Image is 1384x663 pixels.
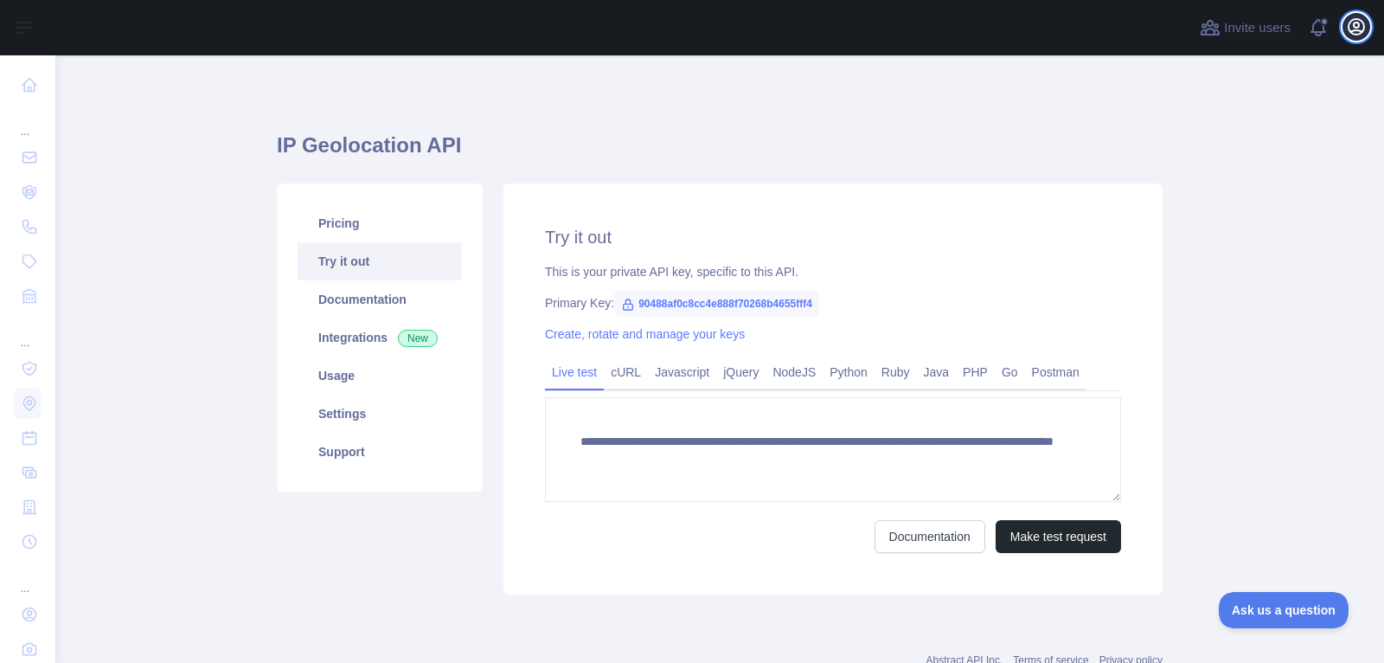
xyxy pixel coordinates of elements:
button: Invite users [1196,14,1294,42]
a: Create, rotate and manage your keys [545,327,745,341]
div: ... [14,315,42,350]
a: Postman [1025,358,1086,386]
a: Documentation [298,280,462,319]
h2: Try it out [545,225,1121,249]
a: Support [298,433,462,471]
h1: IP Geolocation API [277,132,1163,173]
a: Java [917,358,957,386]
a: Go [995,358,1025,386]
iframe: Toggle Customer Support [1219,592,1349,628]
a: Python [823,358,875,386]
a: NodeJS [766,358,823,386]
a: Usage [298,357,462,395]
a: Ruby [875,358,917,386]
a: PHP [956,358,995,386]
div: ... [14,561,42,595]
div: ... [14,104,42,138]
a: Documentation [875,520,985,553]
a: Integrations New [298,319,462,357]
a: Javascript [648,358,716,386]
span: 90488af0c8cc4e888f70268b4655fff4 [614,291,819,317]
button: Make test request [996,520,1121,553]
a: Settings [298,395,462,433]
a: Live test [545,358,604,386]
a: cURL [604,358,648,386]
a: Try it out [298,242,462,280]
a: jQuery [716,358,766,386]
a: Pricing [298,204,462,242]
span: Invite users [1224,18,1291,38]
div: Primary Key: [545,294,1121,312]
span: New [398,330,438,347]
div: This is your private API key, specific to this API. [545,263,1121,280]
